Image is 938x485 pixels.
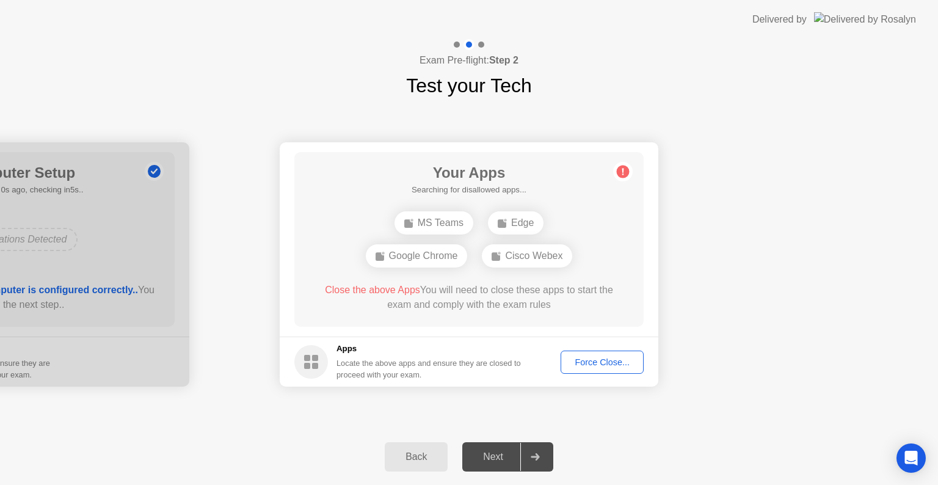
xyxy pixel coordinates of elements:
div: Locate the above apps and ensure they are closed to proceed with your exam. [336,357,522,381]
span: Close the above Apps [325,285,420,295]
div: Google Chrome [366,244,468,268]
div: Force Close... [565,357,639,367]
div: You will need to close these apps to start the exam and comply with the exam rules [312,283,627,312]
b: Step 2 [489,55,518,65]
div: Back [388,451,444,462]
div: Edge [488,211,544,235]
div: Next [466,451,520,462]
h5: Apps [336,343,522,355]
div: Open Intercom Messenger [896,443,926,473]
div: Cisco Webex [482,244,572,268]
h5: Searching for disallowed apps... [412,184,526,196]
button: Next [462,442,553,472]
img: Delivered by Rosalyn [814,12,916,26]
div: Delivered by [752,12,807,27]
h1: Test your Tech [406,71,532,100]
div: MS Teams [394,211,473,235]
button: Back [385,442,448,472]
h1: Your Apps [412,162,526,184]
h4: Exam Pre-flight: [420,53,518,68]
button: Force Close... [561,351,644,374]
